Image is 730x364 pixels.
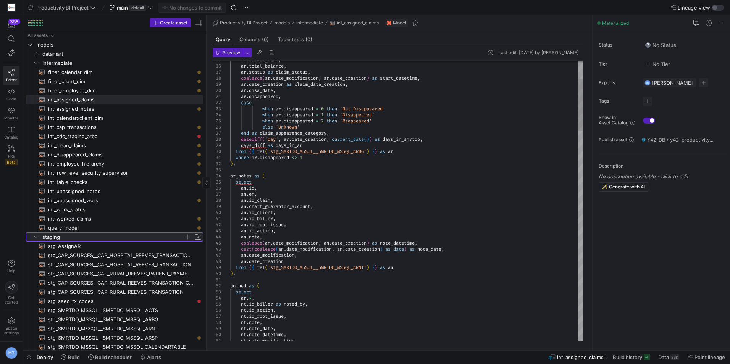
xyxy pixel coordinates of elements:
[213,228,221,234] div: 43
[246,234,249,240] span: .
[265,75,270,81] span: ar
[213,48,243,57] button: Preview
[246,252,249,258] span: .
[286,246,332,252] span: date_modification
[284,136,289,142] span: ar
[262,106,273,112] span: when
[236,155,249,161] span: where
[213,234,221,240] div: 44
[246,93,249,100] span: .
[246,63,249,69] span: .
[316,118,318,124] span: =
[380,148,385,155] span: as
[68,354,80,360] span: Build
[270,240,273,246] span: .
[273,75,318,81] span: date_modification
[249,69,265,75] span: status
[213,252,221,258] div: 47
[658,354,669,360] span: Data
[4,116,18,120] span: Monitor
[246,222,249,228] span: .
[249,63,284,69] span: total_balance
[599,182,648,192] button: Generate with AI
[252,264,254,271] span: {
[241,100,252,106] span: case
[241,93,246,100] span: ar
[375,148,377,155] span: }
[252,155,257,161] span: ar
[213,63,221,69] div: 16
[694,354,725,360] span: Point lineage
[257,264,265,271] span: ref
[417,75,420,81] span: ,
[275,20,290,26] span: models
[276,142,302,148] span: days_in_ar
[294,81,345,87] span: claim_date_creation
[284,106,313,112] span: disappeared
[254,173,260,179] span: as
[369,136,372,142] span: )
[241,222,246,228] span: an
[3,345,19,361] button: MR
[5,159,18,165] span: Beta
[249,191,254,197] span: en
[257,155,260,161] span: .
[284,63,286,69] span: ,
[246,216,249,222] span: .
[213,271,221,277] div: 50
[276,69,308,75] span: claim_status
[380,75,417,81] span: start_datetime
[213,246,221,252] div: 46
[645,61,651,67] img: No tier
[236,148,246,155] span: from
[276,106,281,112] span: ar
[372,148,375,155] span: }
[262,37,269,42] span: (0)
[324,240,329,246] span: an
[8,4,15,11] img: https://storage.googleapis.com/y42-prod-data-exchange/images/6On40cC7BTNLwgzZ6Z6KvpMAPxzV1NWE9CLY...
[230,161,233,167] span: )
[321,106,324,112] span: 0
[284,246,286,252] span: .
[246,191,249,197] span: .
[249,264,252,271] span: {
[388,148,393,155] span: ar
[241,209,246,216] span: an
[249,209,273,216] span: id_client
[337,20,379,26] span: int_assigned_claims
[213,264,221,271] div: 49
[276,118,281,124] span: ar
[318,75,321,81] span: ,
[684,351,728,364] button: Point lineage
[375,136,380,142] span: as
[246,258,249,264] span: .
[213,203,221,209] div: 39
[284,112,313,118] span: disappeared
[211,18,270,27] button: Productivity BI Project
[213,167,221,173] div: 33
[284,222,286,228] span: ,
[375,264,377,271] span: }
[6,268,16,273] span: Help
[300,155,302,161] span: 1
[213,179,221,185] div: 35
[316,112,318,118] span: =
[441,246,444,252] span: ,
[273,240,318,246] span: date_modification
[213,69,221,75] div: 17
[326,112,337,118] span: then
[278,37,312,42] span: Table tests
[241,191,246,197] span: an
[647,137,714,143] span: Y42_DB / y42_productivity_bi_project_main / INT_ASSIGNED_CLAIMS
[249,93,278,100] span: disappeared
[640,135,716,145] button: Y42_DB / y42_productivity_bi_project_main / INT_ASSIGNED_CLAIMS
[117,5,128,11] span: main
[324,75,329,81] span: ar
[213,106,221,112] div: 23
[249,216,273,222] span: id_biller
[241,75,262,81] span: coalesce
[265,136,278,142] span: 'day'
[289,136,292,142] span: .
[260,234,262,240] span: ,
[58,351,83,364] button: Build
